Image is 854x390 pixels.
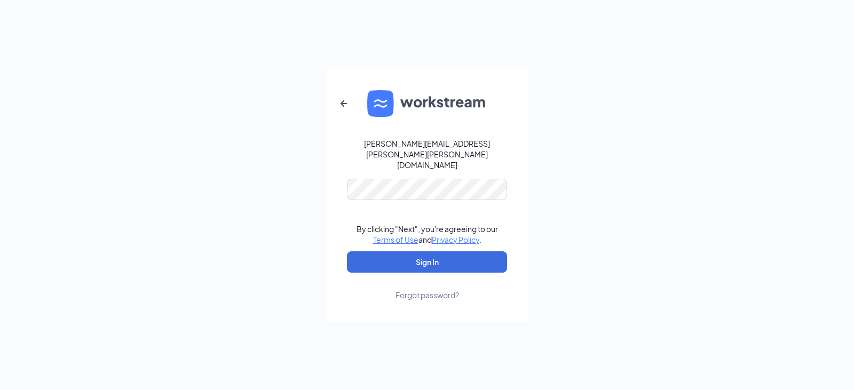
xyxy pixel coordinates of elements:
div: By clicking "Next", you're agreeing to our and . [357,224,498,245]
img: WS logo and Workstream text [367,90,487,117]
a: Privacy Policy [432,235,479,244]
div: [PERSON_NAME][EMAIL_ADDRESS][PERSON_NAME][PERSON_NAME][DOMAIN_NAME] [347,138,507,170]
svg: ArrowLeftNew [337,97,350,110]
button: Sign In [347,251,507,273]
a: Terms of Use [373,235,418,244]
a: Forgot password? [396,273,459,300]
button: ArrowLeftNew [331,91,357,116]
div: Forgot password? [396,290,459,300]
